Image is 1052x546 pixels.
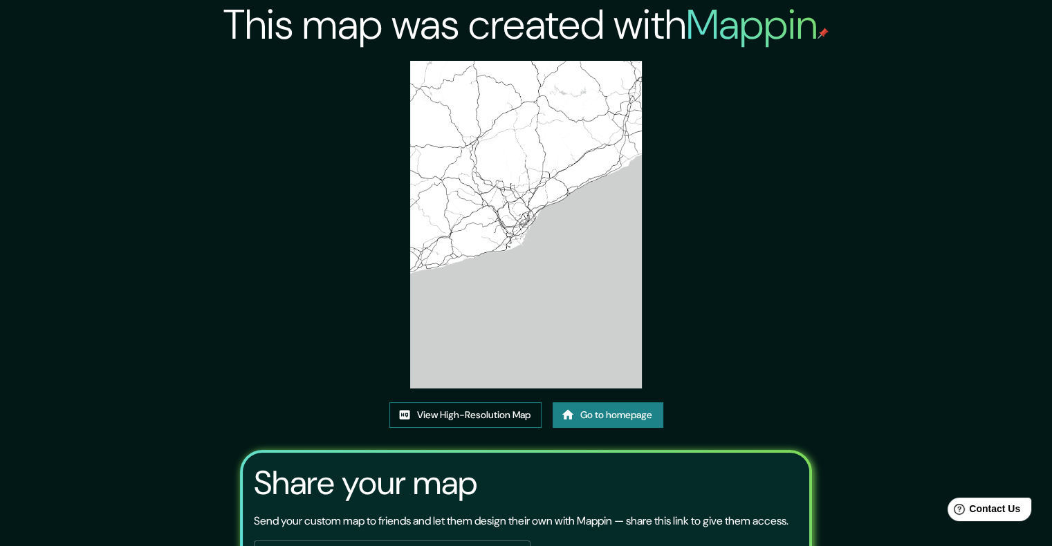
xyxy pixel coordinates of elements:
[410,61,642,388] img: created-map
[254,464,477,502] h3: Share your map
[818,28,829,39] img: mappin-pin
[553,402,663,428] a: Go to homepage
[929,492,1037,531] iframe: Help widget launcher
[254,513,788,529] p: Send your custom map to friends and let them design their own with Mappin — share this link to gi...
[389,402,542,428] a: View High-Resolution Map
